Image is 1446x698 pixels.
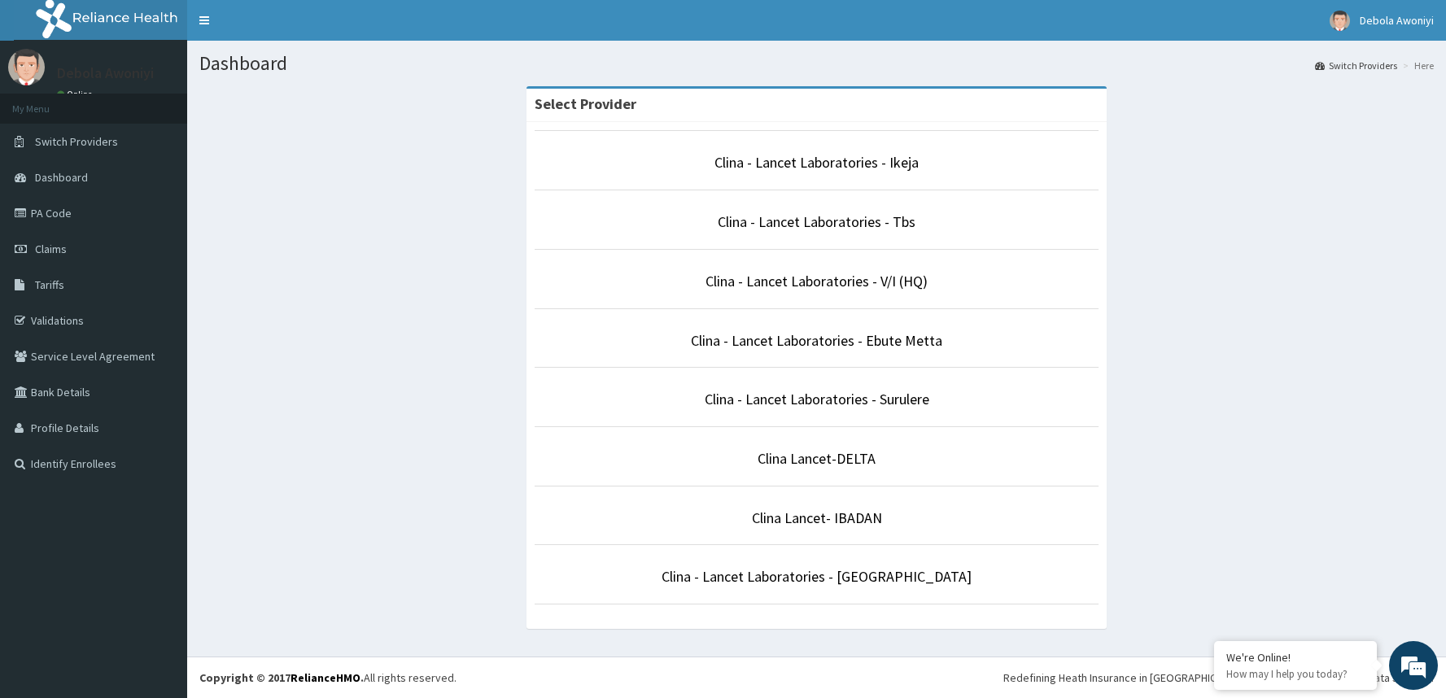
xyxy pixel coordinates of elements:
strong: Select Provider [535,94,636,113]
img: User Image [1330,11,1350,31]
div: Redefining Heath Insurance in [GEOGRAPHIC_DATA] using Telemedicine and Data Science! [1003,670,1434,686]
span: Claims [35,242,67,256]
span: Debola Awoniyi [1360,13,1434,28]
a: Clina - Lancet Laboratories - Surulere [705,390,929,408]
span: Tariffs [35,277,64,292]
p: Debola Awoniyi [57,66,154,81]
a: Clina - Lancet Laboratories - V/I (HQ) [706,272,928,290]
a: Online [57,89,96,100]
span: Switch Providers [35,134,118,149]
a: Clina - Lancet Laboratories - Ebute Metta [691,331,942,350]
li: Here [1399,59,1434,72]
span: Dashboard [35,170,88,185]
h1: Dashboard [199,53,1434,74]
a: Clina Lancet- IBADAN [752,508,882,527]
a: Clina - Lancet Laboratories - Ikeja [714,153,919,172]
a: Switch Providers [1315,59,1397,72]
a: RelianceHMO [291,670,360,685]
footer: All rights reserved. [187,657,1446,698]
div: We're Online! [1226,650,1365,665]
a: Clina - Lancet Laboratories - Tbs [718,212,915,231]
p: How may I help you today? [1226,667,1365,681]
a: Clina - Lancet Laboratories - [GEOGRAPHIC_DATA] [662,567,972,586]
strong: Copyright © 2017 . [199,670,364,685]
a: Clina Lancet-DELTA [758,449,876,468]
img: User Image [8,49,45,85]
